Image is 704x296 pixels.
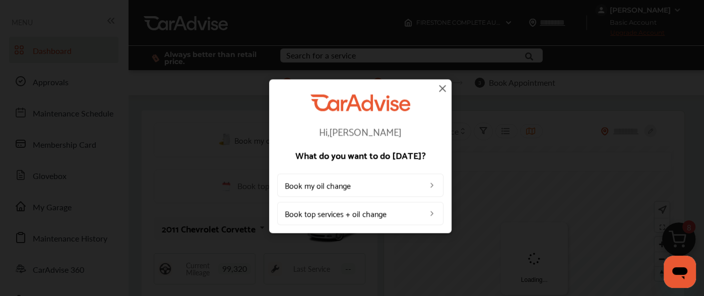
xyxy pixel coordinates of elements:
[428,181,436,189] img: left_arrow_icon.0f472efe.svg
[277,202,443,225] a: Book top services + oil change
[277,173,443,197] a: Book my oil change
[428,209,436,217] img: left_arrow_icon.0f472efe.svg
[664,256,696,288] iframe: Button to launch messaging window
[310,94,410,111] img: CarAdvise Logo
[277,126,443,136] p: Hi, [PERSON_NAME]
[436,82,449,94] img: close-icon.a004319c.svg
[277,150,443,159] p: What do you want to do [DATE]?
